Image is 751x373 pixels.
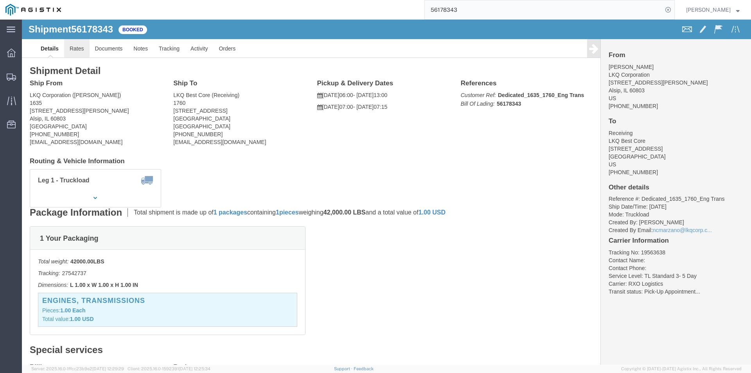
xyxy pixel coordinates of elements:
span: Server: 2025.16.0-1ffcc23b9e2 [31,366,124,371]
span: Copyright © [DATE]-[DATE] Agistix Inc., All Rights Reserved [621,366,742,372]
span: Matt Sweet [686,5,731,14]
input: Search for shipment number, reference number [425,0,663,19]
span: [DATE] 12:29:29 [92,366,124,371]
button: [PERSON_NAME] [686,5,740,14]
img: logo [5,4,61,16]
span: [DATE] 12:25:34 [179,366,210,371]
a: Feedback [354,366,374,371]
a: Support [334,366,354,371]
iframe: FS Legacy Container [22,20,751,365]
span: Client: 2025.16.0-1592391 [128,366,210,371]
